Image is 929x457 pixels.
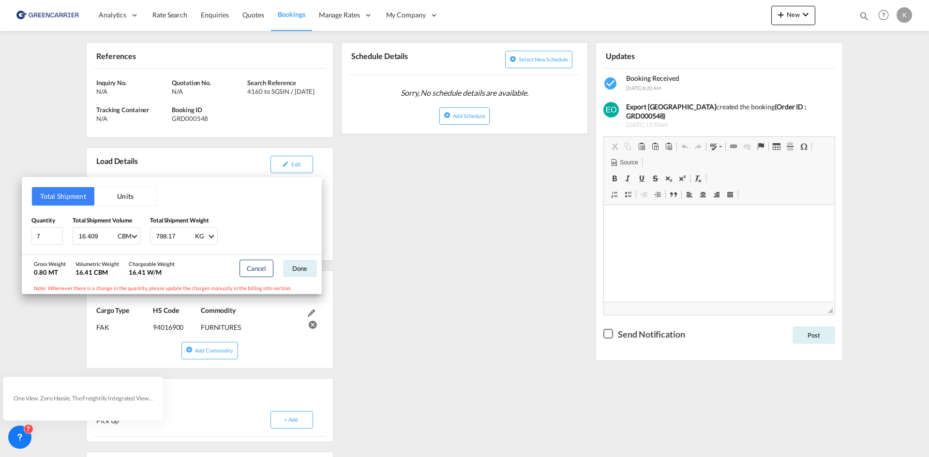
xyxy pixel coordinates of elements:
div: Volumetric Weight [75,260,119,267]
input: Enter weight [155,228,194,244]
div: Chargeable Weight [129,260,175,267]
button: Total Shipment [32,187,94,206]
div: 16.41 CBM [75,268,119,277]
span: Total Shipment Weight [150,217,209,224]
input: Qty [31,227,63,245]
div: 0.80 MT [34,268,66,277]
input: Enter volume [78,228,117,244]
div: CBM [118,232,132,240]
body: Editor, editor2 [10,10,221,20]
div: KG [195,232,204,240]
div: Gross Weight [34,260,66,267]
button: Done [283,260,317,277]
button: Cancel [240,260,273,277]
div: Note: Whenever there is a change in the quantity, please update the charges manually in the billi... [22,282,322,294]
span: Quantity [31,217,55,224]
span: Total Shipment Volume [73,217,132,224]
button: Units [94,187,157,206]
div: 16.41 W/M [129,268,175,277]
